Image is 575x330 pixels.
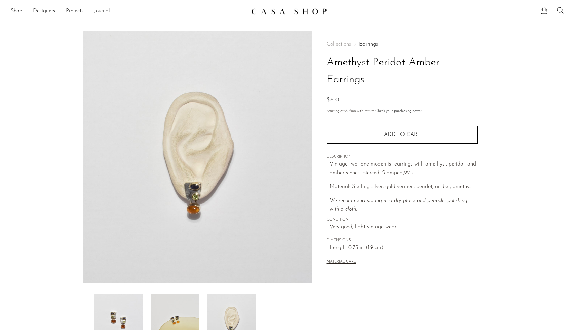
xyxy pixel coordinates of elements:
span: Very good; light vintage wear. [330,223,478,232]
button: MATERIAL CARE [327,260,356,265]
h1: Amethyst Peridot Amber Earrings [327,54,478,88]
span: $69 [344,109,350,113]
i: We recommend storing in a dry place and periodic polishing with a cloth. [330,198,467,212]
span: Collections [327,42,351,47]
p: Vintage two-tone modernist earrings with amethyst, peridot, and amber stones, pierced. Stamped, [330,160,478,177]
span: CONDITION [327,217,478,223]
button: Add to cart [327,126,478,143]
span: DESCRIPTION [327,154,478,160]
a: Shop [11,7,22,16]
span: $200 [327,97,339,103]
p: Material: Sterling silver, gold vermeil, peridot, amber, amethyst. [330,183,478,191]
a: Projects [66,7,83,16]
ul: NEW HEADER MENU [11,6,246,17]
span: Length: 0.75 in (1.9 cm) [330,244,478,252]
nav: Desktop navigation [11,6,246,17]
em: 925. [404,170,414,176]
nav: Breadcrumbs [327,42,478,47]
span: Add to cart [384,132,420,138]
span: DIMENSIONS [327,237,478,244]
a: Designers [33,7,55,16]
img: Amethyst Peridot Amber Earrings [83,31,312,283]
a: Check your purchasing power - Learn more about Affirm Financing (opens in modal) [375,109,422,113]
a: Journal [94,7,110,16]
a: Earrings [359,42,378,47]
p: Starting at /mo with Affirm. [327,108,478,114]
